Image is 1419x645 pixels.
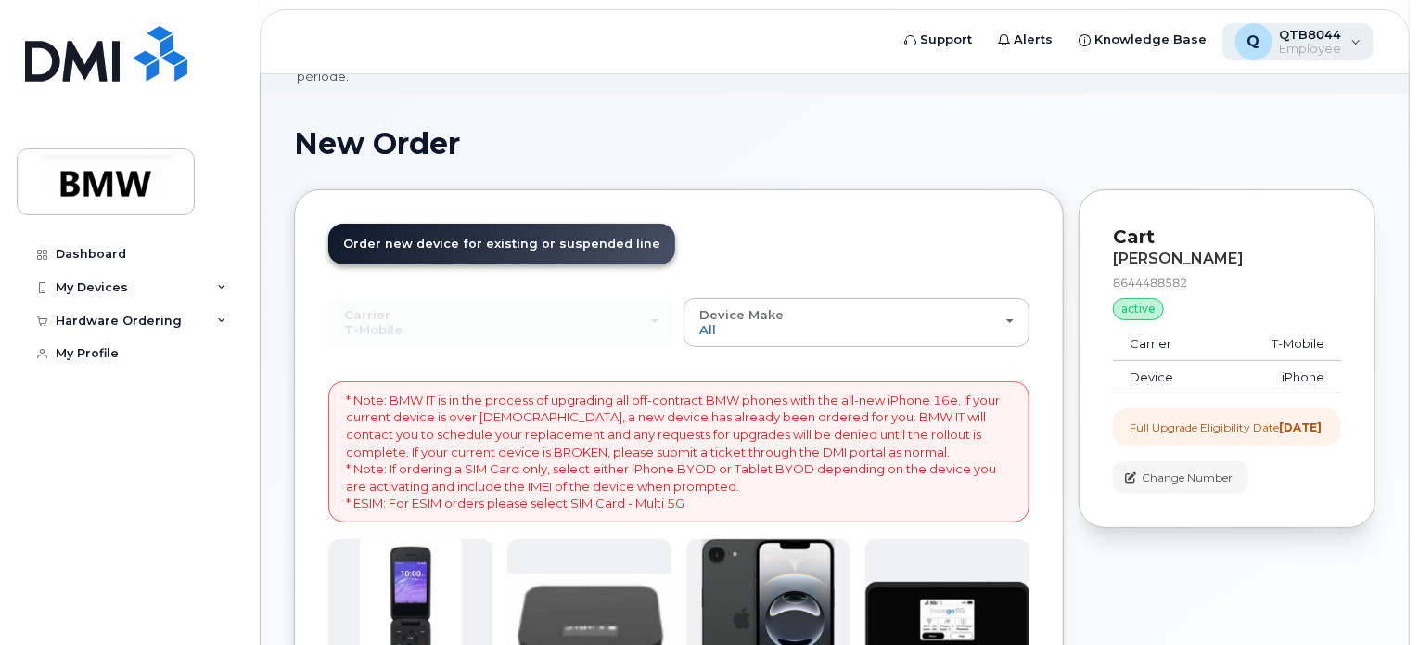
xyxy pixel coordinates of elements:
[346,392,1012,512] p: * Note: BMW IT is in the process of upgrading all off-contract BMW phones with the all-new iPhone...
[1280,27,1342,42] span: QTB8044
[1221,361,1341,394] td: iPhone
[1113,251,1341,267] div: [PERSON_NAME]
[1338,564,1405,631] iframe: Messenger Launcher
[892,21,986,58] a: Support
[1221,328,1341,361] td: T-Mobile
[986,21,1067,58] a: Alerts
[343,237,660,251] span: Order new device for existing or suspended line
[1113,224,1341,251] p: Cart
[1130,419,1322,435] div: Full Upgrade Eligibility Date
[1015,31,1054,49] span: Alerts
[684,298,1029,346] button: Device Make All
[1067,21,1221,58] a: Knowledge Base
[1222,23,1374,60] div: QTB8044
[1113,298,1164,320] div: active
[294,127,1375,160] h1: New Order
[699,307,784,322] span: Device Make
[1142,470,1233,486] span: Change Number
[1113,328,1221,361] td: Carrier
[921,31,973,49] span: Support
[1279,420,1322,434] strong: [DATE]
[1280,42,1342,57] span: Employee
[1113,361,1221,394] td: Device
[1113,461,1248,494] button: Change Number
[1095,31,1208,49] span: Knowledge Base
[699,322,716,337] span: All
[1247,31,1260,53] span: Q
[1113,275,1341,290] div: 8644488582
